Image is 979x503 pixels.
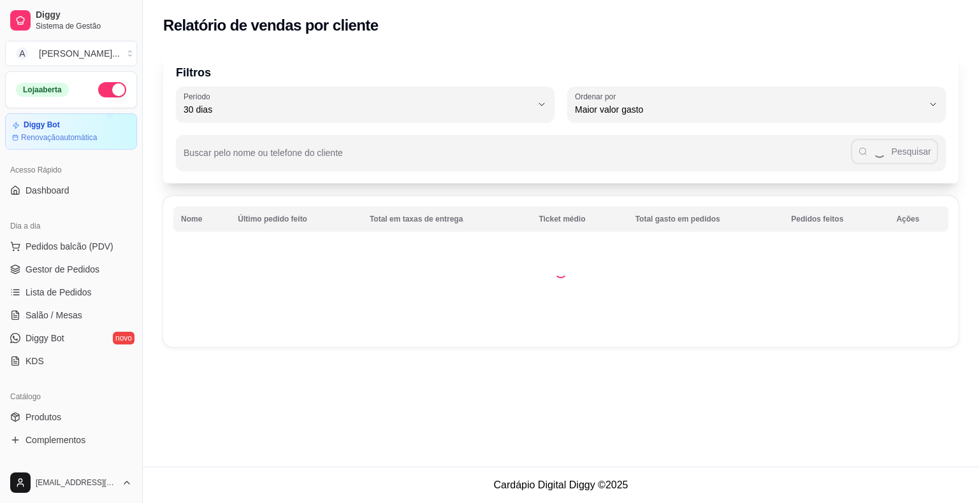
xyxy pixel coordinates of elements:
[5,351,137,371] a: KDS
[25,309,82,322] span: Salão / Mesas
[5,407,137,427] a: Produtos
[25,332,64,344] span: Diggy Bot
[184,91,214,102] label: Período
[16,83,69,97] div: Loja aberta
[21,132,97,143] article: Renovação automática
[176,87,555,122] button: Período30 dias
[555,266,567,278] div: Loading
[36,21,132,31] span: Sistema de Gestão
[5,430,137,450] a: Complementos
[24,120,60,130] article: Diggy Bot
[5,236,137,257] button: Pedidos balcão (PDV)
[98,82,126,97] button: Alterar Status
[25,240,113,253] span: Pedidos balcão (PDV)
[5,328,137,348] a: Diggy Botnovo
[25,355,44,367] span: KDS
[16,47,29,60] span: A
[5,216,137,236] div: Dia a dia
[184,152,851,164] input: Buscar pelo nome ou telefone do cliente
[5,386,137,407] div: Catálogo
[36,478,117,488] span: [EMAIL_ADDRESS][DOMAIN_NAME]
[25,184,69,197] span: Dashboard
[25,286,92,299] span: Lista de Pedidos
[5,467,137,498] button: [EMAIL_ADDRESS][DOMAIN_NAME]
[5,41,137,66] button: Select a team
[5,305,137,325] a: Salão / Mesas
[163,15,379,36] h2: Relatório de vendas por cliente
[567,87,946,122] button: Ordenar porMaior valor gasto
[25,263,99,276] span: Gestor de Pedidos
[5,282,137,302] a: Lista de Pedidos
[176,64,946,81] p: Filtros
[25,411,61,423] span: Produtos
[5,160,137,180] div: Acesso Rápido
[5,259,137,280] a: Gestor de Pedidos
[5,180,137,201] a: Dashboard
[36,10,132,21] span: Diggy
[575,103,923,116] span: Maior valor gasto
[25,434,85,446] span: Complementos
[184,103,532,116] span: 30 dias
[575,91,620,102] label: Ordenar por
[5,113,137,150] a: Diggy BotRenovaçãoautomática
[39,47,120,60] div: [PERSON_NAME] ...
[5,5,137,36] a: DiggySistema de Gestão
[143,467,979,503] footer: Cardápio Digital Diggy © 2025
